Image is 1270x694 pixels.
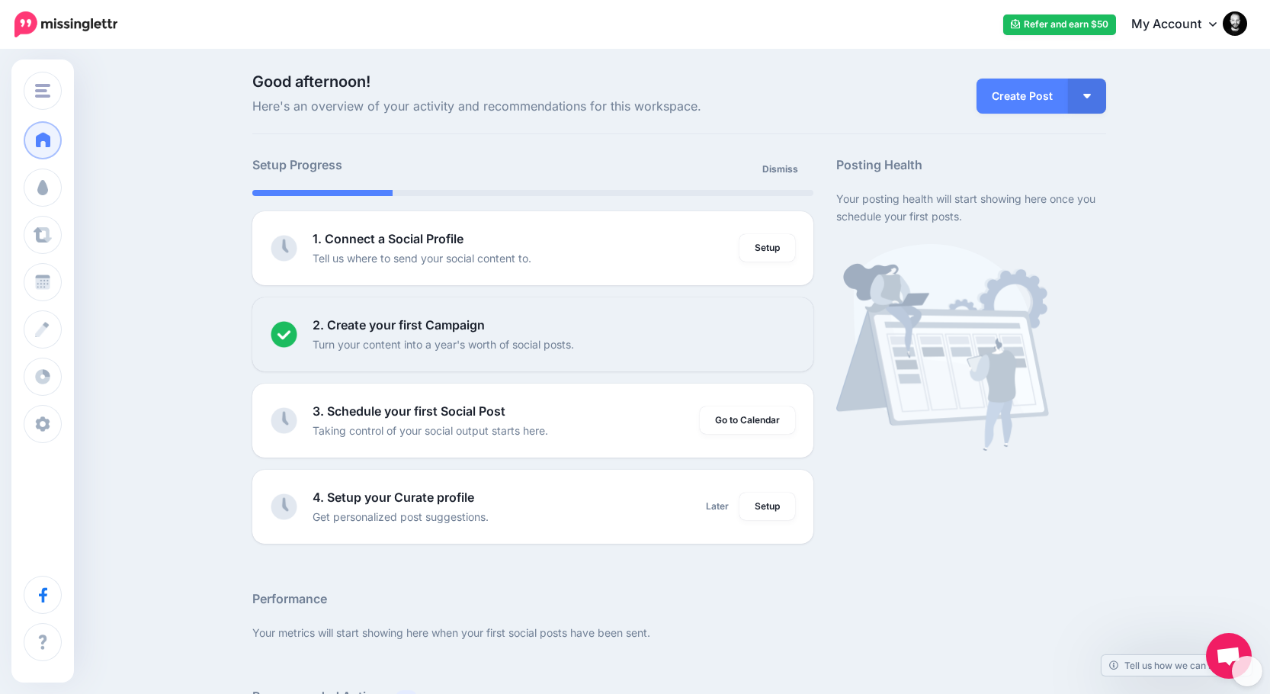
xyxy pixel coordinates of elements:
[313,231,463,246] b: 1. Connect a Social Profile
[836,190,1105,225] p: Your posting health will start showing here once you schedule your first posts.
[271,407,297,434] img: clock-grey.png
[1102,655,1252,676] a: Tell us how we can improve
[313,249,531,267] p: Tell us where to send your social content to.
[836,156,1105,175] h5: Posting Health
[1206,633,1252,679] div: Open chat
[252,97,814,117] span: Here's an overview of your activity and recommendations for this workspace.
[313,336,574,353] p: Turn your content into a year's worth of social posts.
[271,321,297,348] img: checked-circle.png
[252,156,533,175] h5: Setup Progress
[739,234,795,262] a: Setup
[252,624,1106,641] p: Your metrics will start showing here when your first social posts have been sent.
[35,84,50,98] img: menu.png
[252,72,370,91] span: Good afternoon!
[753,156,807,183] a: Dismiss
[313,508,489,525] p: Get personalized post suggestions.
[313,403,505,419] b: 3. Schedule your first Social Post
[697,493,738,520] a: Later
[14,11,117,37] img: Missinglettr
[313,422,548,439] p: Taking control of your social output starts here.
[1083,94,1091,98] img: arrow-down-white.png
[1003,14,1116,35] a: Refer and earn $50
[977,79,1068,114] a: Create Post
[1116,6,1247,43] a: My Account
[700,406,795,434] a: Go to Calendar
[271,235,297,262] img: clock-grey.png
[313,317,485,333] b: 2. Create your first Campaign
[313,490,474,505] b: 4. Setup your Curate profile
[836,244,1049,451] img: calendar-waiting.png
[252,590,1106,609] h5: Performance
[739,493,795,520] a: Setup
[271,493,297,520] img: clock-grey.png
